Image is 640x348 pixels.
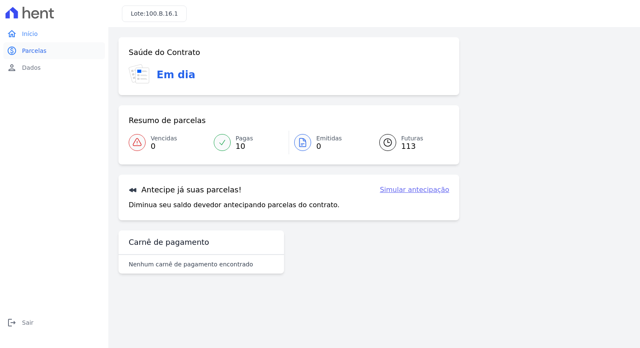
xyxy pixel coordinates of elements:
[151,134,177,143] span: Vencidas
[146,10,178,17] span: 100.B.16.1
[3,59,105,76] a: personDados
[316,143,342,150] span: 0
[22,63,41,72] span: Dados
[22,318,33,327] span: Sair
[401,134,423,143] span: Futuras
[131,9,178,18] h3: Lote:
[151,143,177,150] span: 0
[209,131,289,154] a: Pagas 10
[316,134,342,143] span: Emitidas
[380,185,449,195] a: Simular antecipação
[157,67,195,82] h3: Em dia
[236,143,253,150] span: 10
[236,134,253,143] span: Pagas
[129,185,242,195] h3: Antecipe já suas parcelas!
[369,131,450,154] a: Futuras 113
[129,260,253,269] p: Nenhum carnê de pagamento encontrado
[401,143,423,150] span: 113
[3,314,105,331] a: logoutSair
[7,46,17,56] i: paid
[129,131,209,154] a: Vencidas 0
[22,47,47,55] span: Parcelas
[22,30,38,38] span: Início
[129,47,200,58] h3: Saúde do Contrato
[129,115,206,126] h3: Resumo de parcelas
[7,318,17,328] i: logout
[129,237,209,247] h3: Carnê de pagamento
[289,131,369,154] a: Emitidas 0
[7,63,17,73] i: person
[3,42,105,59] a: paidParcelas
[3,25,105,42] a: homeInício
[7,29,17,39] i: home
[129,200,339,210] p: Diminua seu saldo devedor antecipando parcelas do contrato.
